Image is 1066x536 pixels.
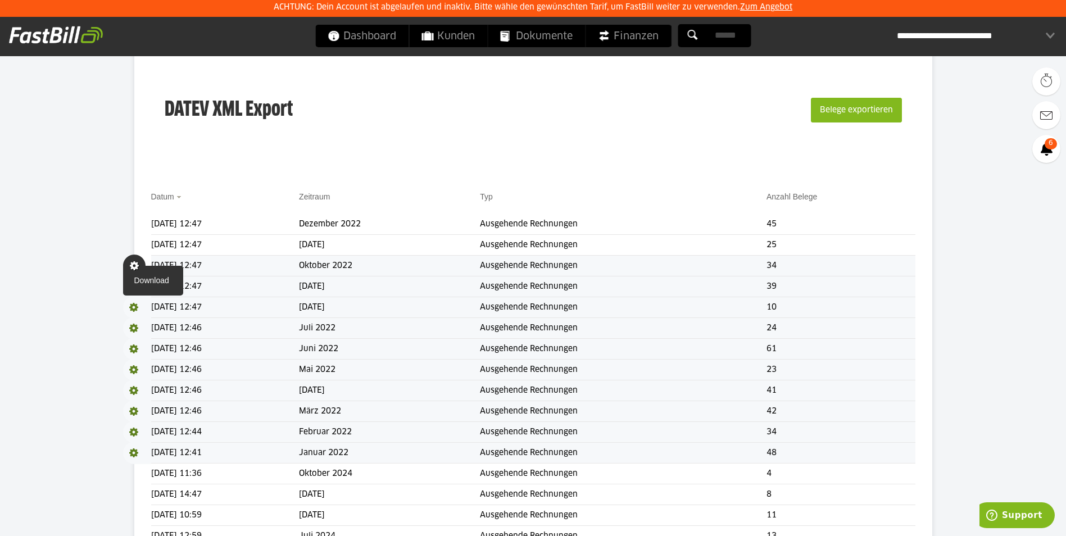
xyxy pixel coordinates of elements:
td: [DATE] 12:41 [151,443,300,464]
img: sort_desc.gif [176,196,184,198]
td: Ausgehende Rechnungen [480,422,766,443]
a: Kunden [409,25,487,47]
td: 34 [766,422,915,443]
a: Download [123,274,183,287]
td: 24 [766,318,915,339]
td: [DATE] [299,484,480,505]
td: 48 [766,443,915,464]
a: Zum Angebot [740,3,792,11]
span: Kunden [421,25,475,47]
td: März 2022 [299,401,480,422]
td: 45 [766,214,915,235]
td: [DATE] 12:46 [151,401,300,422]
a: 6 [1032,135,1060,163]
td: Juli 2022 [299,318,480,339]
td: 61 [766,339,915,360]
td: [DATE] 12:46 [151,380,300,401]
span: 6 [1045,138,1057,149]
td: Ausgehende Rechnungen [480,443,766,464]
td: Ausgehende Rechnungen [480,360,766,380]
a: Datum [151,192,174,201]
td: [DATE] 12:47 [151,235,300,256]
td: [DATE] 12:44 [151,422,300,443]
td: [DATE] [299,297,480,318]
td: [DATE] 12:46 [151,360,300,380]
a: Typ [480,192,493,201]
h3: DATEV XML Export [165,74,293,146]
td: Ausgehende Rechnungen [480,235,766,256]
td: [DATE] 12:46 [151,339,300,360]
td: Ausgehende Rechnungen [480,276,766,297]
td: 10 [766,297,915,318]
td: [DATE] 12:46 [151,318,300,339]
td: Ausgehende Rechnungen [480,380,766,401]
a: Dashboard [315,25,409,47]
span: Finanzen [598,25,659,47]
td: [DATE] [299,276,480,297]
td: 39 [766,276,915,297]
td: 41 [766,380,915,401]
td: 42 [766,401,915,422]
td: [DATE] [299,380,480,401]
td: [DATE] 12:47 [151,276,300,297]
span: Dashboard [328,25,396,47]
td: Ausgehende Rechnungen [480,505,766,526]
td: Oktober 2024 [299,464,480,484]
span: Dokumente [500,25,573,47]
button: Belege exportieren [811,98,902,122]
a: Zeitraum [299,192,330,201]
td: Februar 2022 [299,422,480,443]
td: Ausgehende Rechnungen [480,484,766,505]
td: [DATE] 10:59 [151,505,300,526]
td: Ausgehende Rechnungen [480,214,766,235]
td: [DATE] 12:47 [151,297,300,318]
td: Ausgehende Rechnungen [480,256,766,276]
td: 23 [766,360,915,380]
td: [DATE] 12:47 [151,256,300,276]
td: [DATE] 12:47 [151,214,300,235]
td: [DATE] 14:47 [151,484,300,505]
td: Ausgehende Rechnungen [480,339,766,360]
td: Ausgehende Rechnungen [480,318,766,339]
a: Anzahl Belege [766,192,817,201]
td: Mai 2022 [299,360,480,380]
td: [DATE] 11:36 [151,464,300,484]
td: 11 [766,505,915,526]
td: 25 [766,235,915,256]
img: fastbill_logo_white.png [9,26,103,44]
td: Januar 2022 [299,443,480,464]
td: Oktober 2022 [299,256,480,276]
a: Dokumente [488,25,585,47]
td: [DATE] [299,505,480,526]
td: [DATE] [299,235,480,256]
td: Ausgehende Rechnungen [480,297,766,318]
td: 4 [766,464,915,484]
td: Ausgehende Rechnungen [480,464,766,484]
a: Finanzen [586,25,671,47]
td: Dezember 2022 [299,214,480,235]
td: Juni 2022 [299,339,480,360]
td: Ausgehende Rechnungen [480,401,766,422]
td: 34 [766,256,915,276]
td: 8 [766,484,915,505]
iframe: Öffnet ein Widget, in dem Sie weitere Informationen finden [979,502,1055,530]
